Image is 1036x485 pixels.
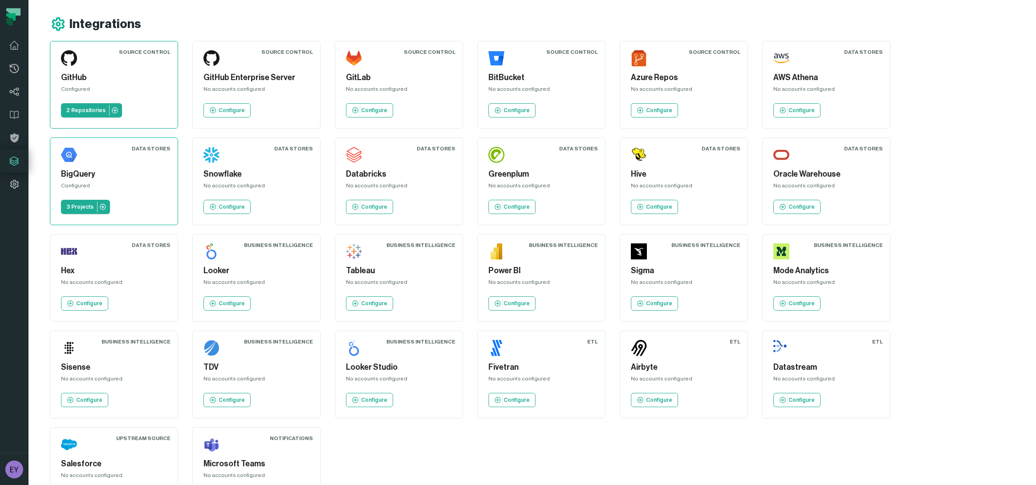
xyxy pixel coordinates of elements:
[404,48,455,56] div: Source Control
[488,168,594,180] h5: Greenplum
[773,243,789,259] img: Mode Analytics
[346,340,362,356] img: Looker Studio
[844,145,883,152] div: Data Stores
[730,338,740,345] div: ETL
[631,375,737,386] div: No accounts configured
[773,200,821,214] a: Configure
[61,340,77,356] img: Sisense
[61,436,77,453] img: Salesforce
[631,168,737,180] h5: Hive
[61,147,77,163] img: BigQuery
[631,393,678,407] a: Configure
[631,85,737,96] div: No accounts configured
[203,472,309,482] div: No accounts configured
[132,145,171,152] div: Data Stores
[773,296,821,311] a: Configure
[773,103,821,117] a: Configure
[61,458,167,470] h5: Salesforce
[116,435,171,442] div: Upstream Source
[504,203,530,210] p: Configure
[773,182,879,193] div: No accounts configured
[386,338,455,345] div: Business Intelligence
[61,393,108,407] a: Configure
[488,200,536,214] a: Configure
[631,72,737,84] h5: Azure Repos
[203,296,251,311] a: Configure
[631,296,678,311] a: Configure
[646,300,672,307] p: Configure
[102,338,171,345] div: Business Intelligence
[61,85,167,96] div: Configured
[788,107,815,114] p: Configure
[203,147,219,163] img: Snowflake
[773,265,879,277] h5: Mode Analytics
[61,182,167,193] div: Configured
[346,296,393,311] a: Configure
[504,396,530,404] p: Configure
[773,147,789,163] img: Oracle Warehouse
[631,279,737,289] div: No accounts configured
[773,375,879,386] div: No accounts configured
[119,48,171,56] div: Source Control
[203,200,251,214] a: Configure
[386,242,455,249] div: Business Intelligence
[219,396,245,404] p: Configure
[488,182,594,193] div: No accounts configured
[346,182,452,193] div: No accounts configured
[203,375,309,386] div: No accounts configured
[203,265,309,277] h5: Looker
[671,242,740,249] div: Business Intelligence
[488,103,536,117] a: Configure
[631,200,678,214] a: Configure
[773,361,879,373] h5: Datastream
[631,182,737,193] div: No accounts configured
[5,461,23,478] img: avatar of eyal
[203,182,309,193] div: No accounts configured
[132,242,171,249] div: Data Stores
[346,168,452,180] h5: Databricks
[69,16,141,32] h1: Integrations
[261,48,313,56] div: Source Control
[631,103,678,117] a: Configure
[773,279,879,289] div: No accounts configured
[219,300,245,307] p: Configure
[488,296,536,311] a: Configure
[219,203,245,210] p: Configure
[61,72,167,84] h5: GitHub
[631,147,647,163] img: Hive
[61,279,167,289] div: No accounts configured
[488,279,594,289] div: No accounts configured
[488,243,504,259] img: Power BI
[488,393,536,407] a: Configure
[61,103,122,117] a: 2 Repositories
[488,265,594,277] h5: Power BI
[203,72,309,84] h5: GitHub Enterprise Server
[488,375,594,386] div: No accounts configured
[488,147,504,163] img: Greenplum
[504,300,530,307] p: Configure
[203,340,219,356] img: TDV
[631,361,737,373] h5: Airbyte
[773,50,789,66] img: AWS Athena
[646,107,672,114] p: Configure
[504,107,530,114] p: Configure
[417,145,455,152] div: Data Stores
[346,103,393,117] a: Configure
[203,458,309,470] h5: Microsoft Teams
[66,107,106,114] p: 2 Repositories
[61,50,77,66] img: GitHub
[488,72,594,84] h5: BitBucket
[773,340,789,356] img: Datastream
[689,48,740,56] div: Source Control
[66,203,93,210] p: 3 Projects
[361,107,387,114] p: Configure
[773,72,879,84] h5: AWS Athena
[587,338,598,345] div: ETL
[346,72,452,84] h5: GitLab
[203,50,219,66] img: GitHub Enterprise Server
[61,472,167,482] div: No accounts configured
[631,243,647,259] img: Sigma
[346,147,362,163] img: Databricks
[631,265,737,277] h5: Sigma
[488,85,594,96] div: No accounts configured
